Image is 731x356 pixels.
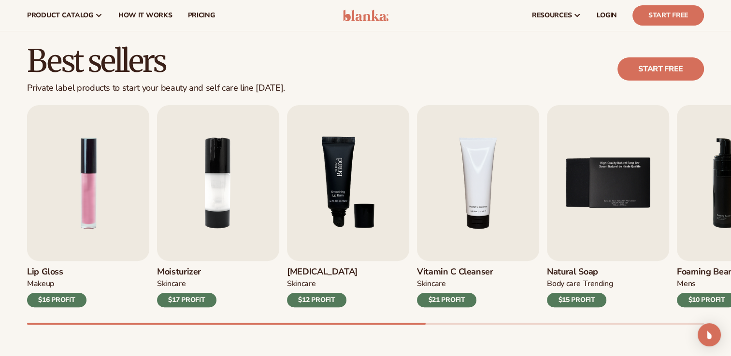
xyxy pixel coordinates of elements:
span: resources [532,12,572,19]
div: Skincare [417,279,445,289]
h3: Natural Soap [547,267,613,277]
div: SKINCARE [287,279,315,289]
div: $12 PROFIT [287,293,346,307]
a: Start free [617,57,704,81]
div: Private label products to start your beauty and self care line [DATE]. [27,83,285,94]
div: $16 PROFIT [27,293,86,307]
span: LOGIN [597,12,617,19]
div: $21 PROFIT [417,293,476,307]
h3: [MEDICAL_DATA] [287,267,358,277]
a: 3 / 9 [287,105,409,307]
div: $15 PROFIT [547,293,606,307]
div: MAKEUP [27,279,54,289]
h2: Best sellers [27,45,285,77]
img: logo [343,10,388,21]
span: pricing [187,12,215,19]
img: Shopify Image 7 [287,105,409,261]
h3: Lip Gloss [27,267,86,277]
div: Open Intercom Messenger [698,323,721,346]
div: SKINCARE [157,279,186,289]
span: product catalog [27,12,93,19]
a: 2 / 9 [157,105,279,307]
a: Start Free [632,5,704,26]
div: mens [677,279,696,289]
a: 1 / 9 [27,105,149,307]
a: 5 / 9 [547,105,669,307]
h3: Vitamin C Cleanser [417,267,493,277]
a: 4 / 9 [417,105,539,307]
div: BODY Care [547,279,580,289]
h3: Moisturizer [157,267,216,277]
span: How It Works [118,12,172,19]
div: TRENDING [583,279,613,289]
div: $17 PROFIT [157,293,216,307]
